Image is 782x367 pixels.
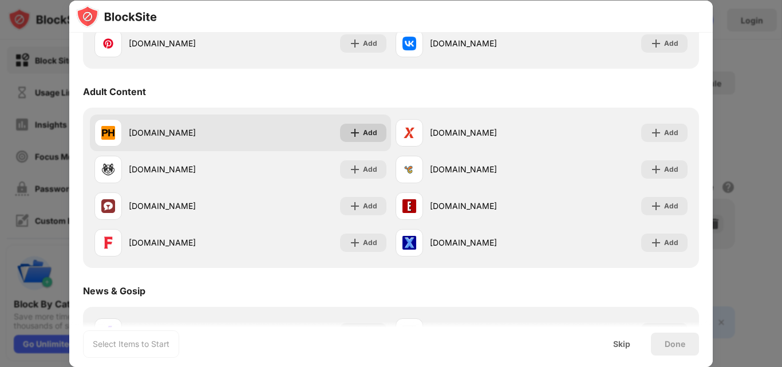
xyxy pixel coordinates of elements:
div: News & Gosip [83,285,145,297]
div: [DOMAIN_NAME] [129,200,240,212]
div: [DOMAIN_NAME] [430,236,542,248]
div: Add [363,237,377,248]
img: favicons [402,236,416,250]
div: Add [664,38,678,49]
div: Add [664,164,678,175]
div: [DOMAIN_NAME] [129,127,240,139]
img: logo-blocksite.svg [76,5,157,28]
div: [DOMAIN_NAME] [129,236,240,248]
div: Done [665,340,685,349]
div: [DOMAIN_NAME] [430,163,542,175]
img: favicons [101,236,115,250]
div: [DOMAIN_NAME] [430,37,542,49]
div: Add [664,127,678,139]
img: favicons [402,199,416,213]
img: favicons [101,199,115,213]
img: favicons [101,163,115,176]
div: Skip [613,340,630,349]
img: favicons [402,37,416,50]
div: [DOMAIN_NAME] [430,200,542,212]
div: [DOMAIN_NAME] [430,127,542,139]
div: Add [363,127,377,139]
div: Add [664,200,678,212]
div: [DOMAIN_NAME] [129,37,240,49]
div: Add [363,164,377,175]
div: Add [664,237,678,248]
div: Add [363,38,377,49]
img: favicons [402,163,416,176]
img: favicons [101,37,115,50]
div: Add [363,200,377,212]
div: [DOMAIN_NAME] [129,163,240,175]
div: Adult Content [83,86,146,97]
img: favicons [402,126,416,140]
img: favicons [101,126,115,140]
div: Select Items to Start [93,338,169,350]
